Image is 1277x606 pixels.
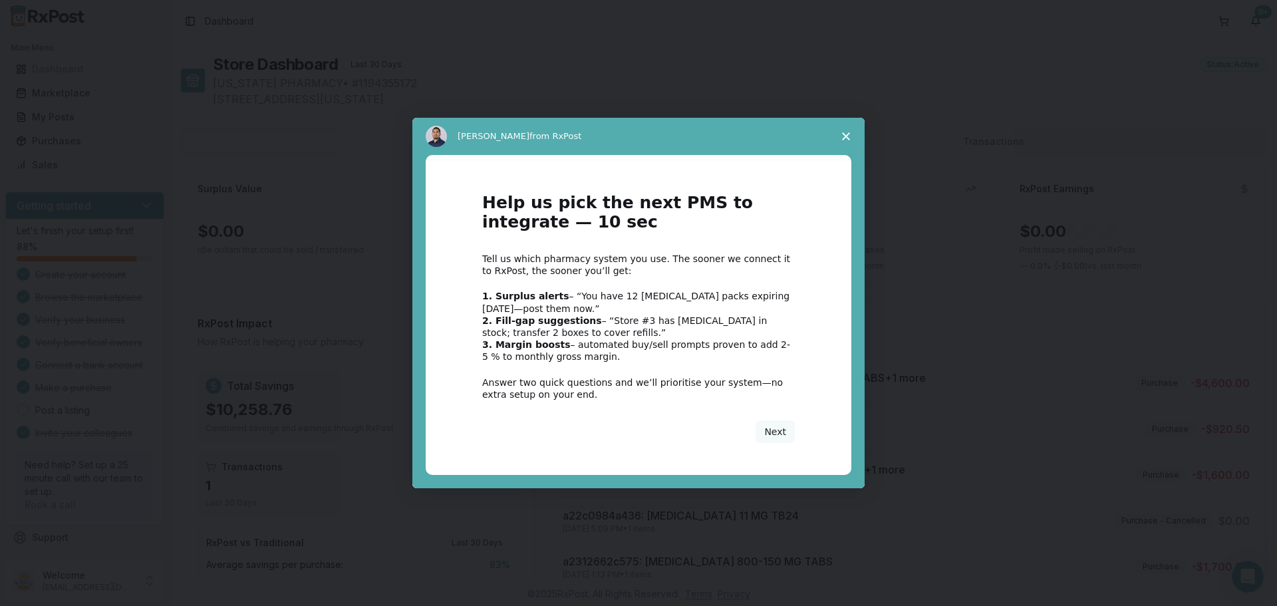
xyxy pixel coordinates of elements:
div: – “Store #3 has [MEDICAL_DATA] in stock; transfer 2 boxes to cover refills.” [482,315,795,339]
button: Next [756,420,795,443]
div: Tell us which pharmacy system you use. The sooner we connect it to RxPost, the sooner you’ll get: [482,253,795,277]
span: [PERSON_NAME] [458,131,529,141]
span: Close survey [827,118,865,155]
b: 2. Fill-gap suggestions [482,315,602,326]
div: – “You have 12 [MEDICAL_DATA] packs expiring [DATE]—post them now.” [482,290,795,314]
b: 3. Margin boosts [482,339,571,350]
span: from RxPost [529,131,581,141]
h1: Help us pick the next PMS to integrate — 10 sec [482,194,795,239]
div: – automated buy/sell prompts proven to add 2-5 % to monthly gross margin. [482,339,795,363]
b: 1. Surplus alerts [482,291,569,301]
div: Answer two quick questions and we’ll prioritise your system—no extra setup on your end. [482,377,795,400]
img: Profile image for Manuel [426,126,447,147]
